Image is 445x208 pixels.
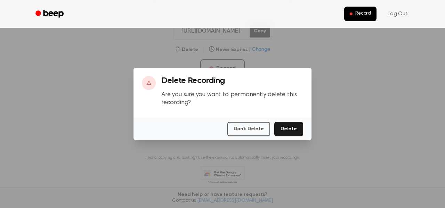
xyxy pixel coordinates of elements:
[161,76,303,85] h3: Delete Recording
[274,122,303,136] button: Delete
[142,76,156,90] div: ⚠
[227,122,270,136] button: Don't Delete
[381,6,414,22] a: Log Out
[344,7,377,21] button: Record
[161,91,303,107] p: Are you sure you want to permanently delete this recording?
[31,7,70,21] a: Beep
[355,11,371,17] span: Record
